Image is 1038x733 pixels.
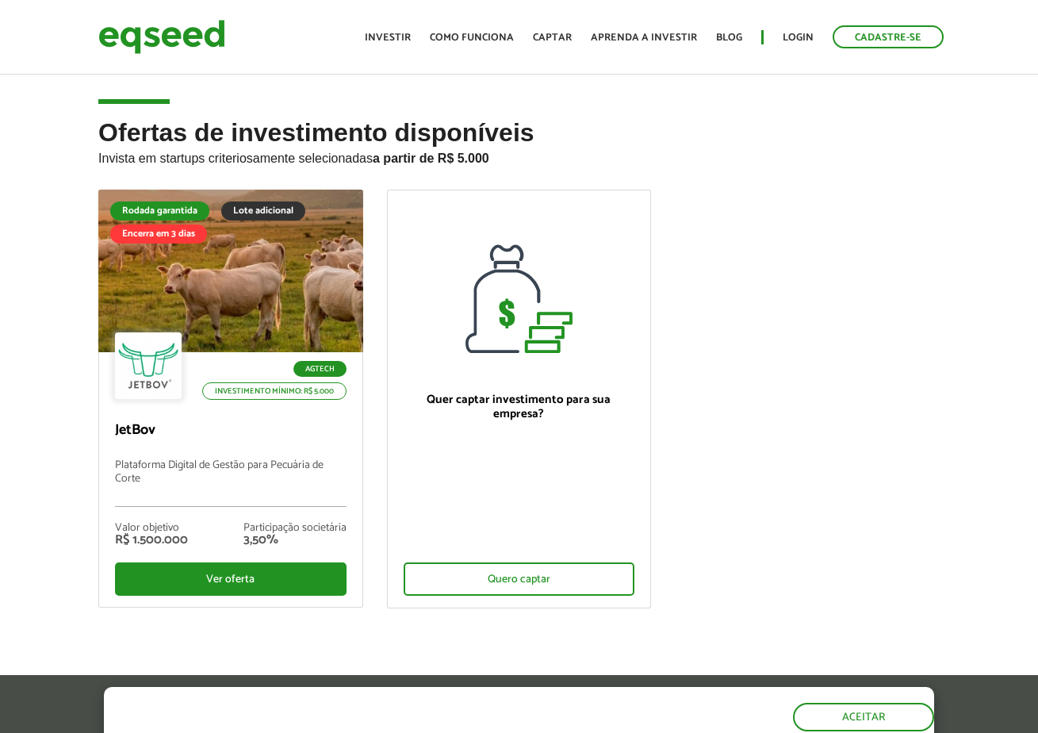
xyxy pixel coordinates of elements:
div: Rodada garantida [110,201,209,221]
div: Ver oferta [115,562,347,596]
a: Rodada garantida Lote adicional Encerra em 3 dias Agtech Investimento mínimo: R$ 5.000 JetBov Pla... [98,190,363,608]
a: Captar [533,33,572,43]
div: Lote adicional [221,201,305,221]
h2: Ofertas de investimento disponíveis [98,119,940,190]
div: Encerra em 3 dias [110,225,207,244]
a: Quer captar investimento para sua empresa? Quero captar [387,190,652,608]
p: Quer captar investimento para sua empresa? [404,393,635,421]
p: Agtech [293,361,347,377]
a: Como funciona [430,33,514,43]
div: Valor objetivo [115,523,188,534]
strong: a partir de R$ 5.000 [373,152,489,165]
a: Cadastre-se [833,25,944,48]
img: EqSeed [98,16,225,58]
div: 3,50% [243,534,347,547]
a: Blog [716,33,742,43]
div: Participação societária [243,523,347,534]
div: Quero captar [404,562,635,596]
div: R$ 1.500.000 [115,534,188,547]
button: Aceitar [793,703,934,731]
p: Invista em startups criteriosamente selecionadas [98,147,940,166]
p: JetBov [115,422,347,439]
p: Investimento mínimo: R$ 5.000 [202,382,347,400]
a: Login [783,33,814,43]
a: Investir [365,33,411,43]
a: Aprenda a investir [591,33,697,43]
p: Plataforma Digital de Gestão para Pecuária de Corte [115,459,347,507]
